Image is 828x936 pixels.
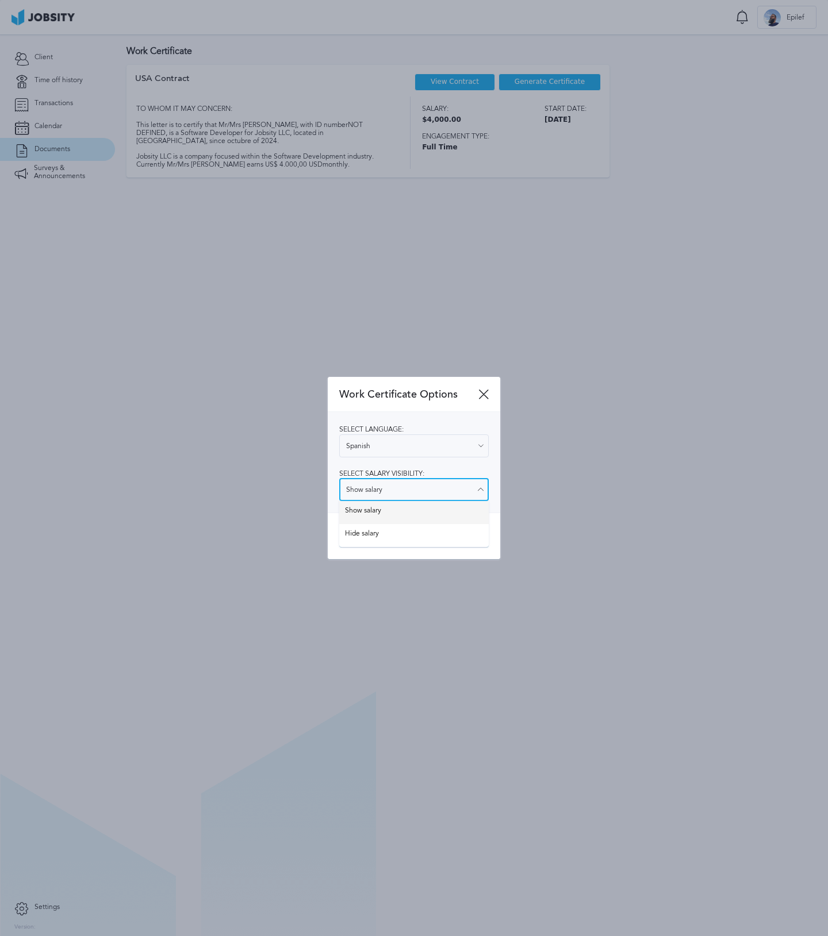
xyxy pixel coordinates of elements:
[339,388,478,400] span: Work Certificate Options
[339,425,404,433] span: Select language:
[345,530,483,541] span: Hide salary
[339,525,489,548] button: Download
[345,507,483,518] span: Show salary
[339,469,424,477] span: Select salary visibility:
